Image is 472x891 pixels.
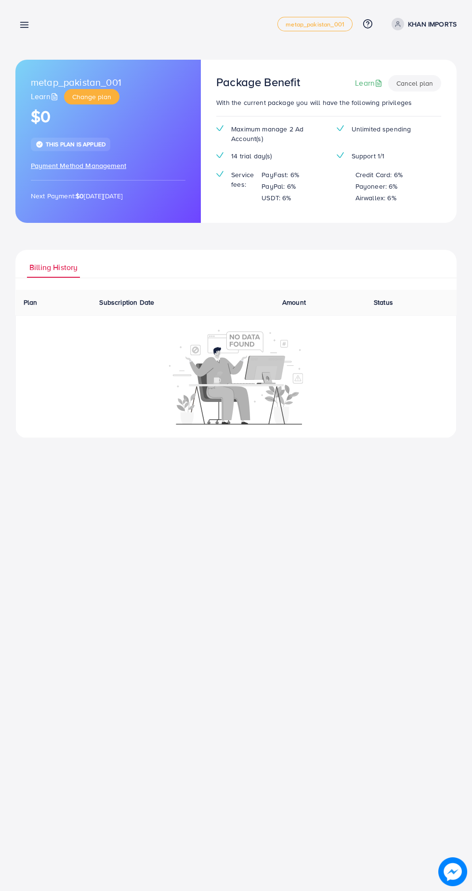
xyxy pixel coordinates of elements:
[408,18,457,30] p: KHAN IMPORTS
[277,17,353,31] a: metap_pakistan_001
[216,171,223,177] img: tick
[352,151,385,161] span: Support 1/1
[72,92,111,102] span: Change plan
[29,262,78,273] span: Billing History
[231,170,254,190] span: Service fees:
[216,75,300,89] h3: Package Benefit
[438,857,467,886] img: image
[231,124,321,144] span: Maximum manage 2 Ad Account(s)
[355,181,398,192] p: Payoneer: 6%
[352,124,411,134] span: Unlimited spending
[31,190,185,202] p: Next Payment: [DATE][DATE]
[99,297,154,307] span: Subscription Date
[64,89,119,104] button: Change plan
[388,75,441,91] button: Cancel plan
[216,97,441,108] p: With the current package you will have the following privileges
[337,125,344,131] img: tick
[282,297,306,307] span: Amount
[76,191,84,201] strong: $0
[24,297,38,307] span: Plan
[286,21,344,27] span: metap_pakistan_001
[216,125,223,131] img: tick
[46,140,105,148] span: This plan is applied
[337,152,344,158] img: tick
[374,297,393,307] span: Status
[31,75,121,89] span: metap_pakistan_001
[36,141,43,148] img: tick
[262,181,296,192] p: PayPal: 6%
[262,169,299,181] p: PayFast: 6%
[31,91,60,102] a: Learn
[169,328,303,425] img: No account
[355,77,384,89] a: Learn
[216,152,223,158] img: tick
[31,107,185,127] h1: $0
[262,192,291,204] p: USDT: 6%
[355,169,403,181] p: Credit Card: 6%
[355,192,396,204] p: Airwallex: 6%
[31,161,126,170] span: Payment Method Management
[231,151,272,161] span: 14 trial day(s)
[388,18,457,30] a: KHAN IMPORTS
